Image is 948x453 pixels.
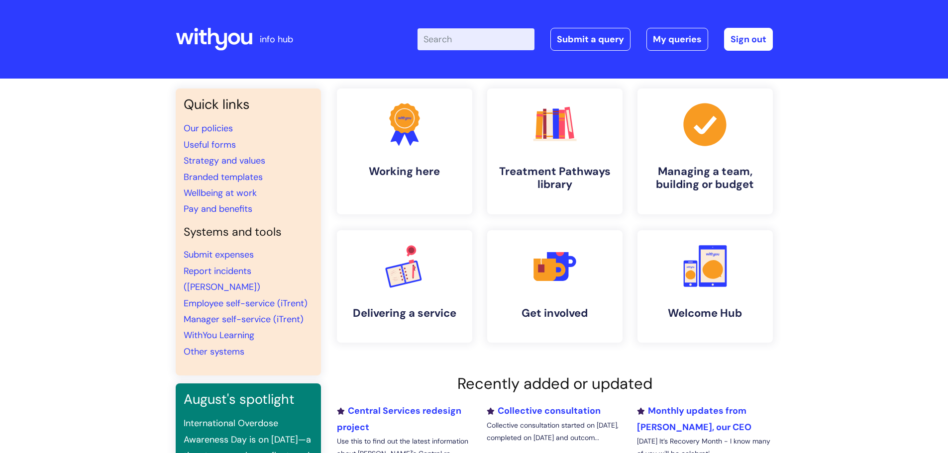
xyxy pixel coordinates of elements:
[487,419,622,444] p: Collective consultation started on [DATE], completed on [DATE] and outcom...
[418,28,534,50] input: Search
[637,230,773,343] a: Welcome Hub
[260,31,293,47] p: info hub
[645,307,765,320] h4: Welcome Hub
[345,165,464,178] h4: Working here
[637,89,773,214] a: Managing a team, building or budget
[724,28,773,51] a: Sign out
[645,165,765,191] h4: Managing a team, building or budget
[550,28,631,51] a: Submit a query
[184,346,244,358] a: Other systems
[184,297,308,309] a: Employee self-service (iTrent)
[337,405,461,433] a: Central Services redesign project
[184,122,233,134] a: Our policies
[184,249,254,261] a: Submit expenses
[184,139,236,151] a: Useful forms
[637,405,751,433] a: Monthly updates from [PERSON_NAME], our CEO
[184,391,313,407] h3: August's spotlight
[184,155,265,167] a: Strategy and values
[184,313,304,325] a: Manager self-service (iTrent)
[184,96,313,112] h3: Quick links
[184,265,260,293] a: Report incidents ([PERSON_NAME])
[184,329,254,341] a: WithYou Learning
[337,374,773,393] h2: Recently added or updated
[345,307,464,320] h4: Delivering a service
[487,405,601,417] a: Collective consultation
[487,230,623,343] a: Get involved
[495,165,615,191] h4: Treatment Pathways library
[646,28,708,51] a: My queries
[184,203,252,215] a: Pay and benefits
[337,89,472,214] a: Working here
[184,171,263,183] a: Branded templates
[487,89,623,214] a: Treatment Pathways library
[495,307,615,320] h4: Get involved
[184,225,313,239] h4: Systems and tools
[337,230,472,343] a: Delivering a service
[184,187,257,199] a: Wellbeing at work
[418,28,773,51] div: | -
